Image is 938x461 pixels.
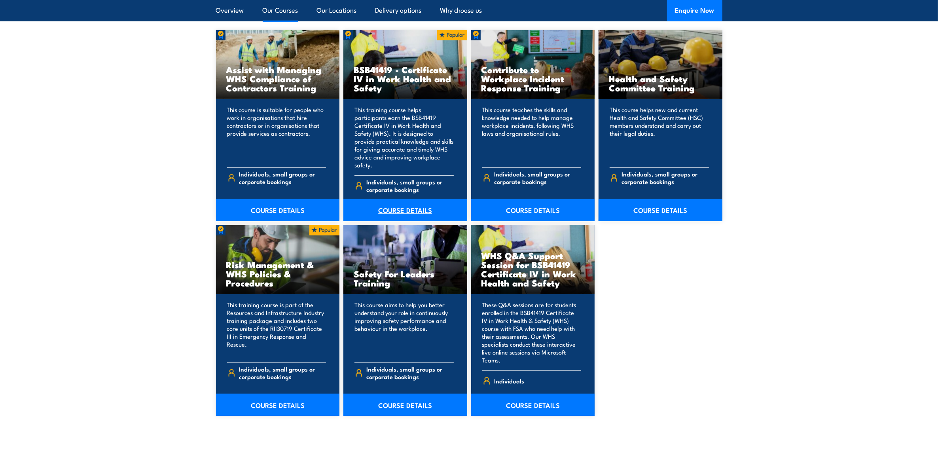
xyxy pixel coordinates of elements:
[226,260,330,287] h3: Risk Management & WHS Policies & Procedures
[622,170,709,185] span: Individuals, small groups or corporate bookings
[226,65,330,92] h3: Assist with Managing WHS Compliance of Contractors Training
[239,365,326,380] span: Individuals, small groups or corporate bookings
[482,106,582,161] p: This course teaches the skills and knowledge needed to help manage workplace incidents, following...
[216,199,340,221] a: COURSE DETAILS
[354,65,457,92] h3: BSB41419 - Certificate IV in Work Health and Safety
[354,301,454,356] p: This course aims to help you better understand your role in continuously improving safety perform...
[471,199,595,221] a: COURSE DETAILS
[216,394,340,416] a: COURSE DETAILS
[599,199,722,221] a: COURSE DETAILS
[609,74,712,92] h3: Health and Safety Committee Training
[494,170,581,185] span: Individuals, small groups or corporate bookings
[227,301,326,356] p: This training course is part of the Resources and Infrastructure Industry training package and in...
[482,301,582,364] p: These Q&A sessions are for students enrolled in the BSB41419 Certificate IV in Work Health & Safe...
[354,269,457,287] h3: Safety For Leaders Training
[227,106,326,161] p: This course is suitable for people who work in organisations that hire contractors or in organisa...
[494,375,524,387] span: Individuals
[343,199,467,221] a: COURSE DETAILS
[610,106,709,161] p: This course helps new and current Health and Safety Committee (HSC) members understand and carry ...
[367,178,454,193] span: Individuals, small groups or corporate bookings
[471,394,595,416] a: COURSE DETAILS
[367,365,454,380] span: Individuals, small groups or corporate bookings
[239,170,326,185] span: Individuals, small groups or corporate bookings
[354,106,454,169] p: This training course helps participants earn the BSB41419 Certificate IV in Work Health and Safet...
[343,394,467,416] a: COURSE DETAILS
[481,65,585,92] h3: Contribute to Workplace Incident Response Training
[481,251,585,287] h3: WHS Q&A Support Session for BSB41419 Certificate IV in Work Health and Safety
